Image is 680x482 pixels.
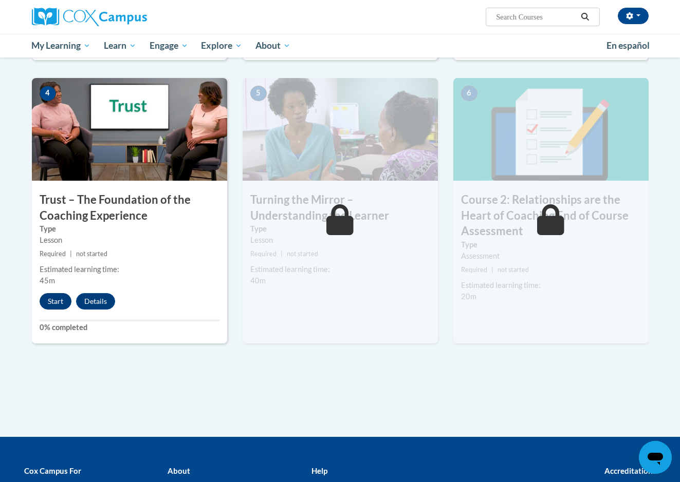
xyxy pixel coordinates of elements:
div: Assessment [461,250,641,262]
span: Required [250,250,277,258]
h3: Trust – The Foundation of the Coaching Experience [32,192,227,224]
button: Account Settings [618,8,649,24]
button: Start [40,293,71,310]
b: Cox Campus For [24,466,81,475]
b: Accreditations [604,466,656,475]
label: Type [40,223,219,235]
span: 5 [250,86,267,101]
input: Search Courses [495,11,577,23]
div: Estimated learning time: [461,280,641,291]
label: Type [250,223,430,235]
iframe: Button to launch messaging window [639,441,672,474]
img: Course Image [32,78,227,181]
div: Lesson [40,235,219,246]
span: En español [607,40,650,51]
span: not started [287,250,318,258]
span: Engage [150,40,188,52]
span: 6 [461,86,477,101]
label: Type [461,239,641,250]
img: Course Image [453,78,649,181]
span: 20m [461,292,476,301]
a: Learn [97,34,143,57]
span: not started [76,250,107,258]
span: 40m [250,276,266,285]
h3: Turning the Mirror – Understanding the Learner [243,192,438,224]
h3: Course 2: Relationships are the Heart of Coaching End of Course Assessment [453,192,649,239]
a: En español [600,35,656,56]
span: About [255,40,290,52]
a: About [249,34,297,57]
span: Learn [104,40,136,52]
div: Main menu [16,34,664,57]
span: | [70,250,72,258]
img: Cox Campus [32,8,147,26]
span: Explore [201,40,242,52]
span: Required [40,250,66,258]
button: Search [577,11,593,23]
span: 45m [40,276,55,285]
div: Estimated learning time: [40,264,219,275]
b: About [168,466,190,475]
img: Course Image [243,78,438,181]
span: 4 [40,86,56,101]
b: Help [311,466,327,475]
a: Explore [194,34,249,57]
span: | [281,250,283,258]
div: Lesson [250,235,430,246]
a: My Learning [25,34,98,57]
span: My Learning [31,40,90,52]
button: Details [76,293,115,310]
span: Required [461,266,487,274]
span: | [491,266,493,274]
label: 0% completed [40,322,219,333]
a: Engage [143,34,195,57]
div: Estimated learning time: [250,264,430,275]
a: Cox Campus [32,8,227,26]
span: not started [498,266,529,274]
